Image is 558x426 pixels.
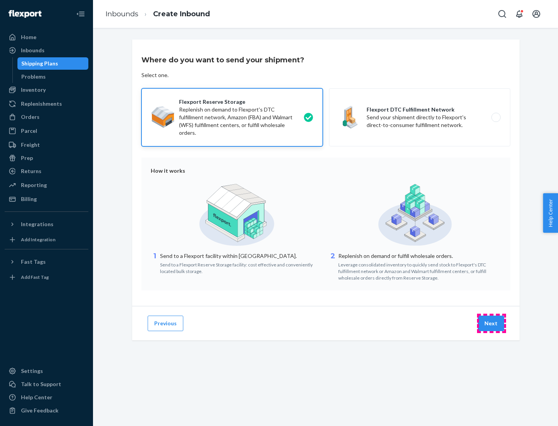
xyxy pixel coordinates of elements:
div: Inbounds [21,46,45,54]
div: Parcel [21,127,37,135]
button: Open account menu [529,6,544,22]
div: Home [21,33,36,41]
a: Add Fast Tag [5,271,88,283]
a: Inventory [5,84,88,96]
a: Home [5,31,88,43]
div: Replenishments [21,100,62,108]
a: Parcel [5,125,88,137]
a: Reporting [5,179,88,191]
button: Give Feedback [5,404,88,417]
div: Give Feedback [21,407,59,414]
div: Talk to Support [21,380,61,388]
div: Prep [21,154,33,162]
div: Fast Tags [21,258,46,266]
div: Reporting [21,181,47,189]
button: Fast Tags [5,256,88,268]
img: Flexport logo [9,10,41,18]
ol: breadcrumbs [99,3,216,26]
a: Returns [5,165,88,177]
div: Returns [21,167,41,175]
a: Prep [5,152,88,164]
h3: Where do you want to send your shipment? [141,55,304,65]
a: Help Center [5,391,88,404]
div: Add Fast Tag [21,274,49,280]
button: Integrations [5,218,88,230]
a: Billing [5,193,88,205]
div: Leverage consolidated inventory to quickly send stock to Flexport's DTC fulfillment network or Am... [338,260,501,281]
a: Inbounds [5,44,88,57]
div: Send to a Flexport Reserve Storage facility: cost effective and conveniently located bulk storage. [160,260,323,275]
div: Problems [21,73,46,81]
a: Talk to Support [5,378,88,390]
a: Inbounds [105,10,138,18]
a: Shipping Plans [17,57,89,70]
p: Replenish on demand or fulfill wholesale orders. [338,252,501,260]
button: Open notifications [511,6,527,22]
button: Previous [148,316,183,331]
a: Add Integration [5,234,88,246]
div: Add Integration [21,236,55,243]
a: Replenishments [5,98,88,110]
button: Help Center [543,193,558,233]
div: Inventory [21,86,46,94]
div: 2 [329,251,337,281]
div: Freight [21,141,40,149]
div: How it works [151,167,501,175]
a: Problems [17,70,89,83]
button: Close Navigation [73,6,88,22]
div: Integrations [21,220,53,228]
div: Settings [21,367,43,375]
a: Orders [5,111,88,123]
div: Billing [21,195,37,203]
div: Shipping Plans [21,60,58,67]
div: Help Center [21,393,52,401]
a: Settings [5,365,88,377]
a: Freight [5,139,88,151]
a: Create Inbound [153,10,210,18]
button: Next [478,316,504,331]
div: 1 [151,251,158,275]
div: Orders [21,113,40,121]
div: Select one. [141,71,169,79]
button: Open Search Box [494,6,510,22]
p: Send to a Flexport facility within [GEOGRAPHIC_DATA]. [160,252,323,260]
